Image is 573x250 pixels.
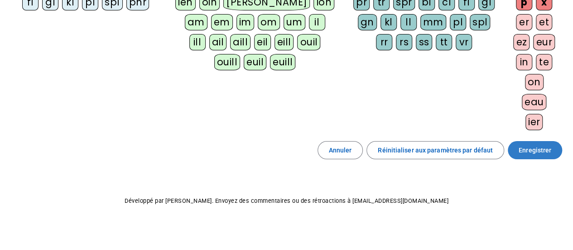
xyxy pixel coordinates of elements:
div: kl [380,14,397,30]
div: eil [254,34,271,50]
div: ier [525,114,543,130]
div: rr [376,34,392,50]
div: ss [416,34,432,50]
div: spl [470,14,491,30]
div: ouil [297,34,320,50]
div: et [536,14,552,30]
div: gn [358,14,377,30]
div: il [309,14,325,30]
div: aill [230,34,250,50]
div: euill [270,54,295,70]
div: ail [209,34,227,50]
button: Enregistrer [508,141,562,159]
button: Réinitialiser aux paramètres par défaut [366,141,504,159]
div: in [516,54,532,70]
div: euil [244,54,266,70]
div: on [525,74,544,90]
span: Enregistrer [519,145,551,156]
span: Réinitialiser aux paramètres par défaut [378,145,493,156]
div: am [185,14,207,30]
div: tt [436,34,452,50]
div: er [516,14,532,30]
div: pl [450,14,466,30]
div: ouill [214,54,240,70]
div: eau [522,94,547,110]
span: Annuler [329,145,352,156]
div: om [258,14,280,30]
div: mm [420,14,446,30]
p: Développé par [PERSON_NAME]. Envoyez des commentaires ou des rétroactions à [EMAIL_ADDRESS][DOMAI... [7,196,566,206]
div: ill [189,34,206,50]
div: vr [456,34,472,50]
div: um [284,14,305,30]
div: ll [400,14,417,30]
div: ez [513,34,530,50]
button: Annuler [318,141,363,159]
div: te [536,54,552,70]
div: eill [274,34,294,50]
div: eur [533,34,555,50]
div: em [211,14,233,30]
div: im [236,14,254,30]
div: rs [396,34,412,50]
